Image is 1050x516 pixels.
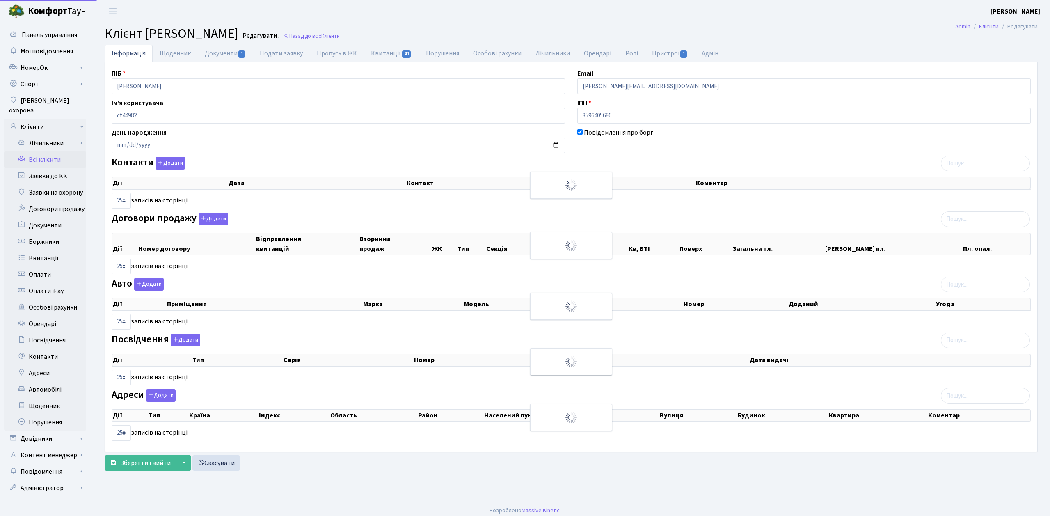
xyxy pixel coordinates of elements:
[362,298,463,310] th: Марка
[4,480,86,496] a: Адміністратор
[112,98,163,108] label: Ім'я користувача
[112,213,228,225] label: Договори продажу
[935,298,1030,310] th: Угода
[192,455,240,471] a: Скасувати
[4,27,86,43] a: Панель управління
[8,3,25,20] img: logo.png
[197,211,228,225] a: Додати
[166,298,362,310] th: Приміщення
[112,410,148,421] th: Дії
[120,459,171,468] span: Зберегти і вийти
[522,506,560,515] a: Massive Kinetic
[4,463,86,480] a: Повідомлення
[577,98,591,108] label: ІПН
[749,354,1030,366] th: Дата видачі
[364,45,419,62] a: Квитанції
[112,370,131,385] select: записів на сторінці
[198,45,253,62] a: Документи
[134,278,164,291] button: Авто
[9,135,86,151] a: Лічильники
[4,349,86,365] a: Контакти
[457,233,486,255] th: Тип
[413,354,567,366] th: Номер
[255,233,359,255] th: Відправлення квитанцій
[528,45,577,62] a: Лічильники
[737,410,828,421] th: Будинок
[4,168,86,184] a: Заявки до КК
[258,410,329,421] th: Індекс
[132,277,164,291] a: Додати
[112,389,176,402] label: Адреси
[991,7,1040,16] a: [PERSON_NAME]
[4,365,86,381] a: Адреси
[941,388,1030,404] input: Пошук...
[927,410,1030,421] th: Коментар
[4,76,86,92] a: Спорт
[483,410,659,421] th: Населений пункт
[4,431,86,447] a: Довідники
[112,69,126,78] label: ПІБ
[144,388,176,402] a: Додати
[4,201,86,217] a: Договори продажу
[105,455,176,471] button: Зберегти і вийти
[955,22,970,31] a: Admin
[628,233,679,255] th: Кв, БТІ
[4,414,86,431] a: Порушення
[112,425,131,441] select: записів на сторінці
[4,60,86,76] a: НомерОк
[618,45,645,62] a: Ролі
[645,45,695,62] a: Пристрої
[4,250,86,266] a: Квитанції
[4,151,86,168] a: Всі клієнти
[485,233,536,255] th: Секція
[228,177,405,189] th: Дата
[4,299,86,316] a: Особові рахунки
[4,92,86,119] a: [PERSON_NAME] охорона
[999,22,1038,31] li: Редагувати
[329,410,417,421] th: Область
[105,45,153,62] a: Інформація
[466,45,528,62] a: Особові рахунки
[941,277,1030,292] input: Пошук...
[112,193,188,209] label: записів на сторінці
[4,283,86,299] a: Оплати iPay
[112,314,188,330] label: записів на сторінці
[577,69,593,78] label: Email
[419,45,466,62] a: Порушення
[417,410,483,421] th: Район
[463,298,590,310] th: Модель
[4,43,86,60] a: Мої повідомлення
[112,233,137,255] th: Дії
[695,177,1030,189] th: Коментар
[565,239,578,252] img: Обробка...
[28,5,67,18] b: Комфорт
[659,410,737,421] th: Вулиця
[188,410,258,421] th: Країна
[146,389,176,402] button: Адреси
[679,233,732,255] th: Поверх
[979,22,999,31] a: Клієнти
[112,278,164,291] label: Авто
[103,5,123,18] button: Переключити навігацію
[490,506,561,515] div: Розроблено .
[565,411,578,424] img: Обробка...
[112,128,167,138] label: День народження
[567,354,749,366] th: Видано
[112,334,200,346] label: Посвідчення
[402,50,411,58] span: 41
[4,119,86,135] a: Клієнти
[283,354,414,366] th: Серія
[112,298,166,310] th: Дії
[112,370,188,385] label: записів на сторінці
[962,233,1030,255] th: Пл. опал.
[241,32,279,40] small: Редагувати .
[941,333,1030,348] input: Пошук...
[321,32,340,40] span: Клієнти
[112,259,188,274] label: записів на сторінці
[4,332,86,349] a: Посвідчення
[788,298,936,310] th: Доданий
[824,233,962,255] th: [PERSON_NAME] пл.
[584,128,653,138] label: Повідомлення про борг
[21,47,73,56] span: Мої повідомлення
